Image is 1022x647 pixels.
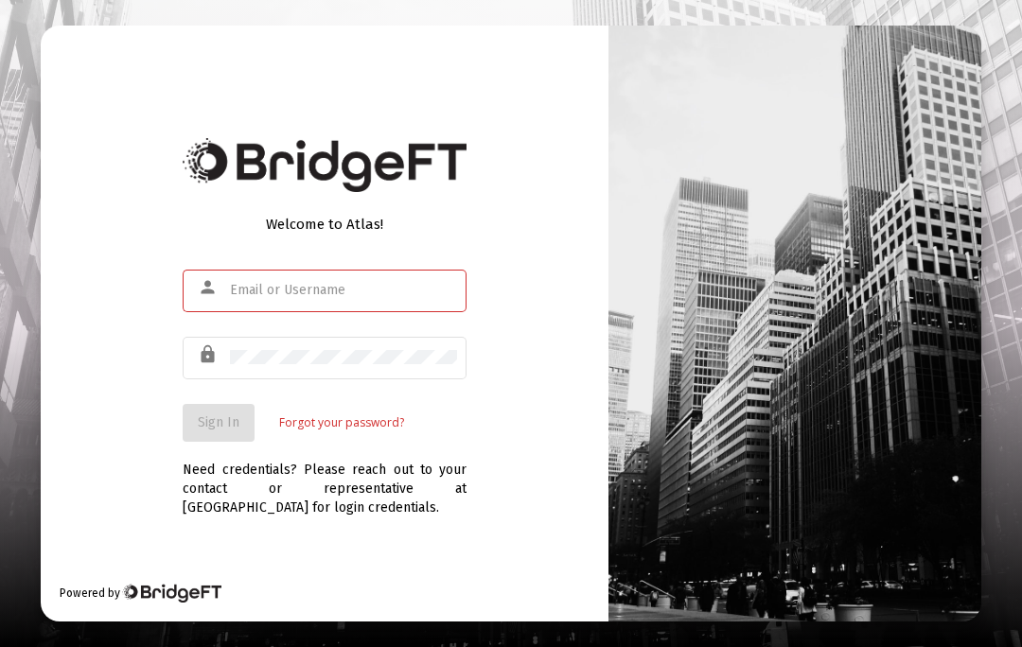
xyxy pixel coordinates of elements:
[230,283,457,298] input: Email or Username
[183,215,467,234] div: Welcome to Atlas!
[122,584,221,603] img: Bridge Financial Technology Logo
[198,276,220,299] mat-icon: person
[198,343,220,366] mat-icon: lock
[279,413,404,432] a: Forgot your password?
[183,404,255,442] button: Sign In
[198,414,239,430] span: Sign In
[183,138,467,192] img: Bridge Financial Technology Logo
[183,442,467,517] div: Need credentials? Please reach out to your contact or representative at [GEOGRAPHIC_DATA] for log...
[60,584,221,603] div: Powered by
